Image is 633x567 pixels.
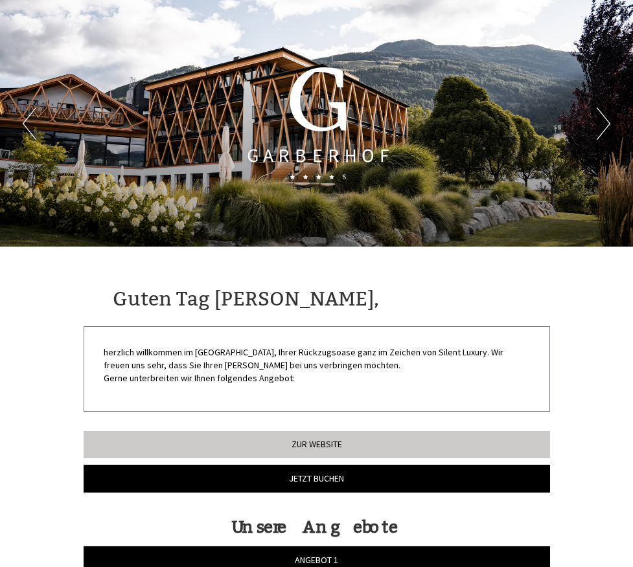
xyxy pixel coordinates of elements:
[104,346,530,385] p: herzlich willkommen im [GEOGRAPHIC_DATA], Ihrer Rückzugsoase ganz im Zeichen von Silent Luxury. W...
[84,465,550,493] a: Jetzt buchen
[113,289,379,310] h1: Guten Tag [PERSON_NAME],
[23,107,36,140] button: Previous
[295,554,338,566] span: Angebot 1
[84,515,546,539] div: Unsere Angebote
[84,431,550,458] a: Zur Website
[597,107,610,140] button: Next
